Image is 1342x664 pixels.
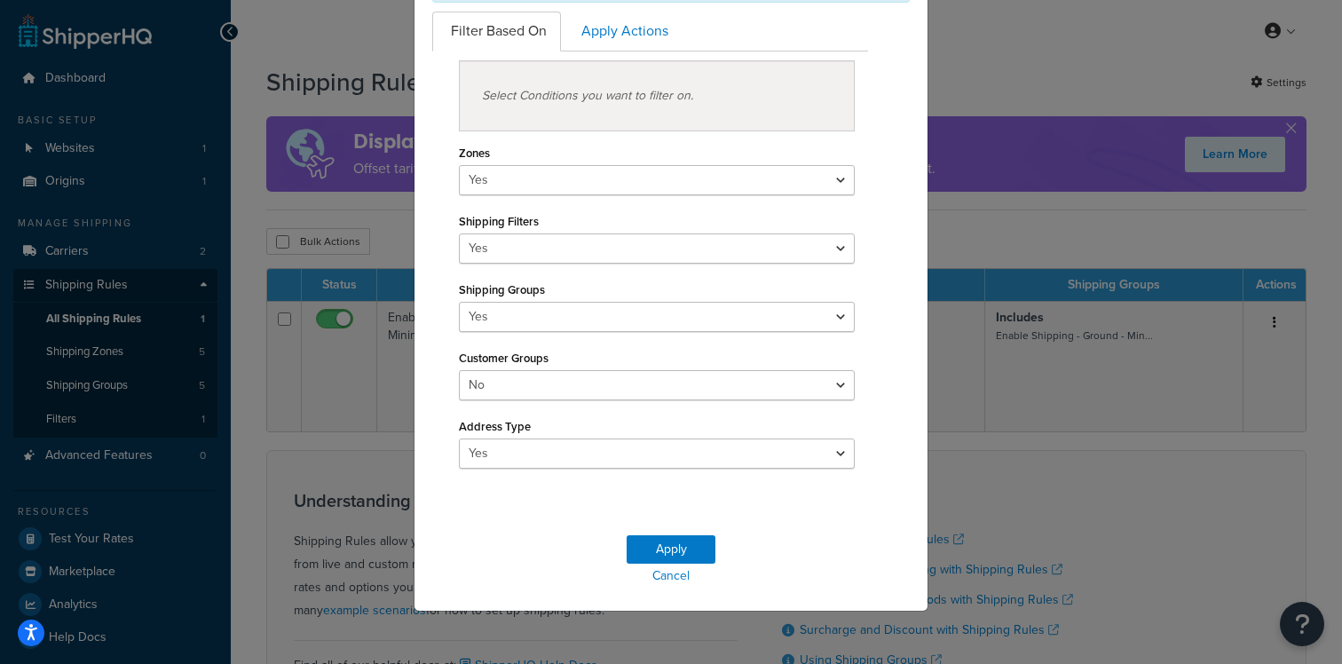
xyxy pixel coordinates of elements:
[563,12,683,51] a: Apply Actions
[627,535,715,564] button: Apply
[459,283,545,296] label: Shipping Groups
[459,60,855,131] div: Select Conditions you want to filter on.
[459,352,549,365] label: Customer Groups
[414,564,928,589] a: Cancel
[459,215,539,228] label: Shipping Filters
[432,12,561,51] a: Filter Based On
[459,146,490,160] label: Zones
[459,420,531,433] label: Address Type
